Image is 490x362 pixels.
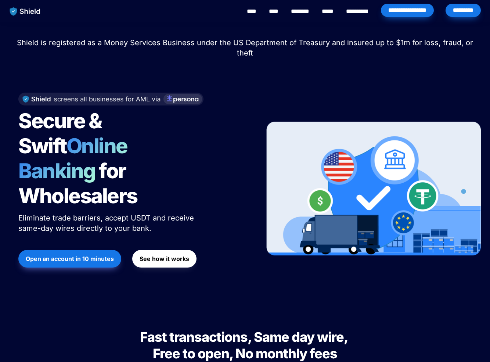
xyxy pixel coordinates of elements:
span: Shield is registered as a Money Services Business under the US Department of Treasury and insured... [17,38,475,57]
img: website logo [6,4,44,19]
a: See how it works [132,246,197,271]
strong: Open an account in 10 minutes [26,255,114,262]
button: See how it works [132,250,197,268]
span: Eliminate trade barriers, accept USDT and receive same-day wires directly to your bank. [18,214,196,233]
span: Secure & Swift [18,108,105,158]
span: for Wholesalers [18,158,137,208]
span: Fast transactions, Same day wire, Free to open, No monthly fees [140,329,350,362]
span: Online Banking [18,133,135,183]
strong: See how it works [140,255,189,262]
a: Open an account in 10 minutes [18,246,121,271]
button: Open an account in 10 minutes [18,250,121,268]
